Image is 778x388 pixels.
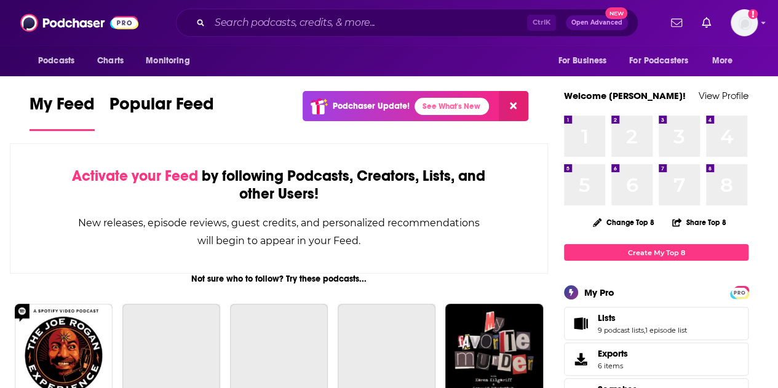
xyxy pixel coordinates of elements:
[629,52,688,69] span: For Podcasters
[699,90,748,101] a: View Profile
[732,288,747,297] span: PRO
[598,348,628,359] span: Exports
[30,93,95,122] span: My Feed
[38,52,74,69] span: Podcasts
[72,214,486,250] div: New releases, episode reviews, guest credits, and personalized recommendations will begin to appe...
[137,49,205,73] button: open menu
[97,52,124,69] span: Charts
[109,93,214,131] a: Popular Feed
[598,312,687,323] a: Lists
[566,15,628,30] button: Open AdvancedNew
[89,49,131,73] a: Charts
[748,9,758,19] svg: Add a profile image
[645,326,687,335] a: 1 episode list
[621,49,706,73] button: open menu
[72,167,486,203] div: by following Podcasts, Creators, Lists, and other Users!
[527,15,556,31] span: Ctrl K
[564,244,748,261] a: Create My Top 8
[146,52,189,69] span: Monitoring
[549,49,622,73] button: open menu
[732,287,747,296] a: PRO
[10,274,548,284] div: Not sure who to follow? Try these podcasts...
[333,101,410,111] p: Podchaser Update!
[598,312,616,323] span: Lists
[176,9,638,37] div: Search podcasts, credits, & more...
[564,307,748,340] span: Lists
[666,12,687,33] a: Show notifications dropdown
[585,215,662,230] button: Change Top 8
[72,167,198,185] span: Activate your Feed
[584,287,614,298] div: My Pro
[672,210,727,234] button: Share Top 8
[731,9,758,36] span: Logged in as gabrielle.gantz
[605,7,627,19] span: New
[564,342,748,376] a: Exports
[704,49,748,73] button: open menu
[210,13,527,33] input: Search podcasts, credits, & more...
[30,93,95,131] a: My Feed
[20,11,138,34] img: Podchaser - Follow, Share and Rate Podcasts
[568,350,593,368] span: Exports
[697,12,716,33] a: Show notifications dropdown
[564,90,686,101] a: Welcome [PERSON_NAME]!
[415,98,489,115] a: See What's New
[598,362,628,370] span: 6 items
[598,326,644,335] a: 9 podcast lists
[109,93,214,122] span: Popular Feed
[644,326,645,335] span: ,
[30,49,90,73] button: open menu
[571,20,622,26] span: Open Advanced
[568,315,593,332] a: Lists
[731,9,758,36] button: Show profile menu
[712,52,733,69] span: More
[558,52,606,69] span: For Business
[731,9,758,36] img: User Profile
